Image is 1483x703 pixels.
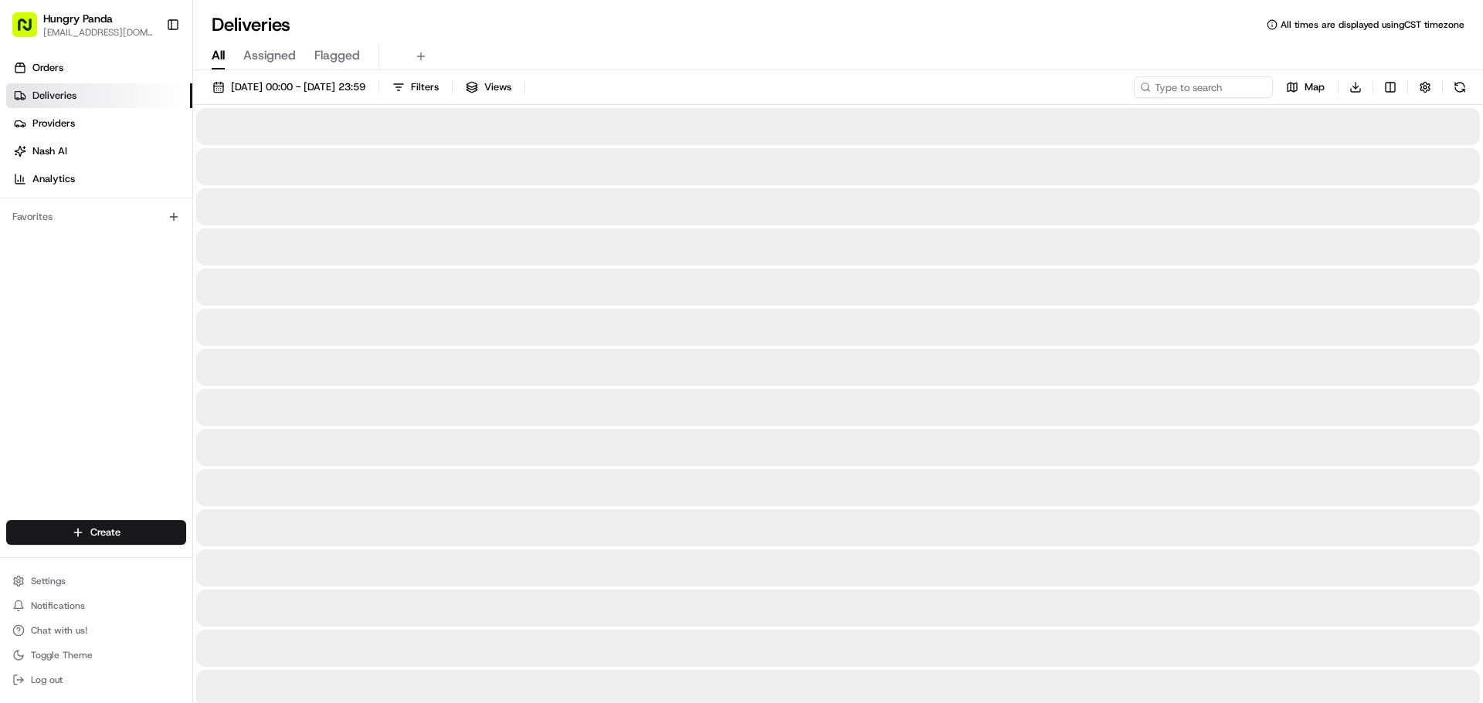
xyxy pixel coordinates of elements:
span: Settings [31,575,66,587]
span: Log out [31,674,63,686]
h1: Deliveries [212,12,290,37]
span: Map [1305,80,1325,94]
span: Deliveries [32,89,76,103]
span: Analytics [32,172,75,186]
button: Views [459,76,518,98]
span: Nash AI [32,144,67,158]
span: Providers [32,117,75,130]
button: Filters [385,76,446,98]
button: Settings [6,570,186,592]
button: Chat with us! [6,620,186,641]
div: Favorites [6,204,186,229]
span: Assigned [243,46,296,65]
span: [DATE] 00:00 - [DATE] 23:59 [231,80,365,94]
button: Map [1279,76,1332,98]
span: Views [484,80,511,94]
span: All times are displayed using CST timezone [1281,19,1464,31]
span: Filters [411,80,439,94]
button: Hungry Panda[EMAIL_ADDRESS][DOMAIN_NAME] [6,6,160,43]
span: Notifications [31,600,85,612]
input: Type to search [1134,76,1273,98]
a: Providers [6,111,192,136]
a: Analytics [6,167,192,191]
span: Orders [32,61,63,75]
button: Notifications [6,595,186,617]
a: Nash AI [6,139,192,164]
span: Flagged [314,46,360,65]
button: Refresh [1449,76,1471,98]
button: Log out [6,669,186,691]
button: [DATE] 00:00 - [DATE] 23:59 [205,76,372,98]
button: Create [6,520,186,545]
button: [EMAIL_ADDRESS][DOMAIN_NAME] [43,26,154,39]
a: Deliveries [6,83,192,108]
span: Toggle Theme [31,649,93,661]
button: Hungry Panda [43,11,113,26]
span: Chat with us! [31,624,87,637]
span: All [212,46,225,65]
span: Create [90,526,120,539]
button: Toggle Theme [6,644,186,666]
a: Orders [6,56,192,80]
